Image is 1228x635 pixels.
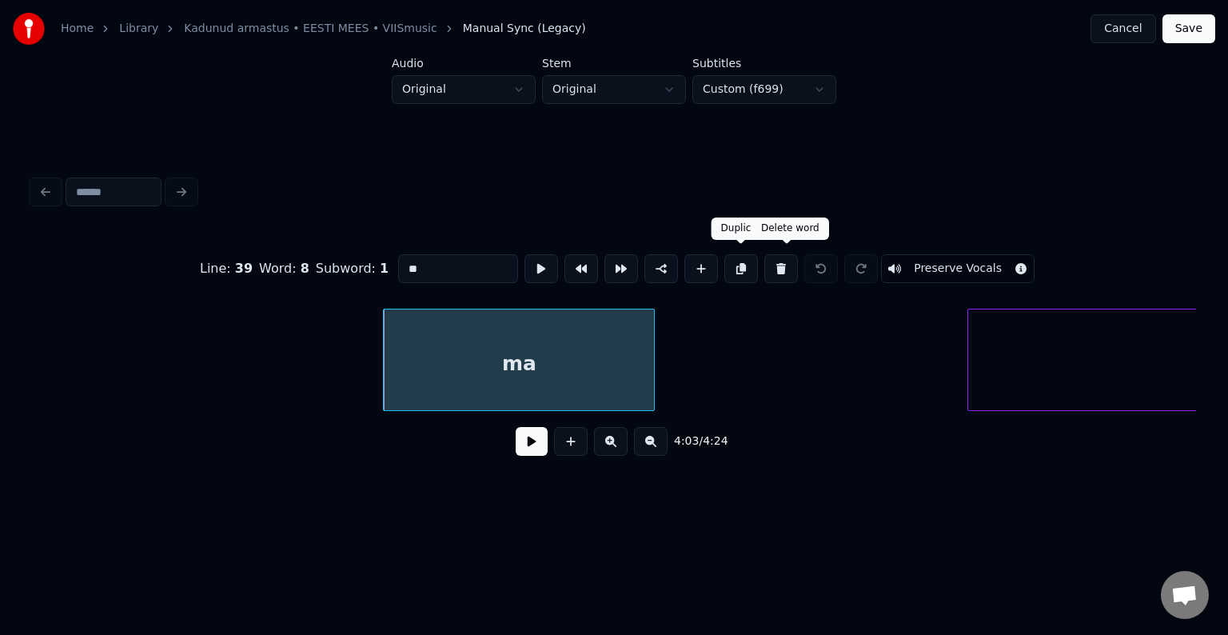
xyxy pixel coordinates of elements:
button: Save [1162,14,1215,43]
div: Subword : [316,259,389,278]
span: 4:24 [703,433,728,449]
span: Manual Sync (Legacy) [463,21,586,37]
a: Kadunud armastus • EESTI MEES • VIISmusic [184,21,437,37]
label: Subtitles [692,58,836,69]
label: Audio [392,58,536,69]
span: 4:03 [674,433,699,449]
div: Delete word [761,222,819,235]
img: youka [13,13,45,45]
div: Duplicate [721,222,767,235]
nav: breadcrumb [61,21,586,37]
a: Open chat [1161,571,1209,619]
a: Library [119,21,158,37]
span: 8 [301,261,309,276]
a: Home [61,21,94,37]
button: Toggle [881,254,1035,283]
span: 1 [380,261,389,276]
label: Stem [542,58,686,69]
button: Cancel [1090,14,1155,43]
div: / [674,433,712,449]
div: Word : [259,259,309,278]
div: Line : [200,259,253,278]
span: 39 [235,261,253,276]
